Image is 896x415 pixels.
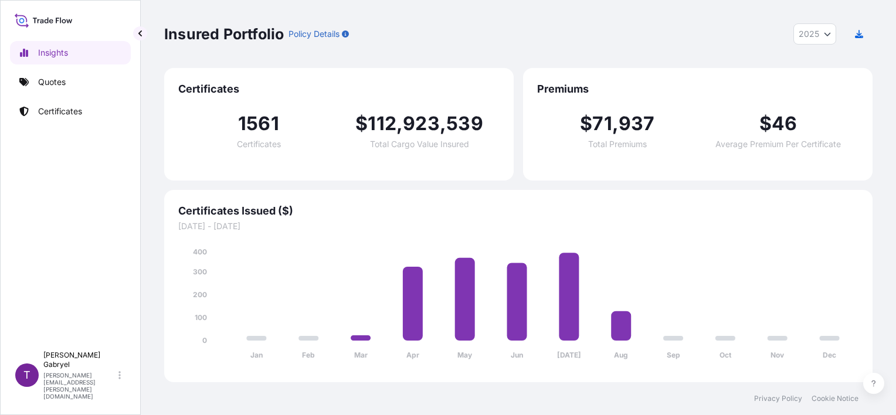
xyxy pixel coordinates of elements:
tspan: Aug [614,351,628,359]
span: Total Cargo Value Insured [370,140,469,148]
tspan: [DATE] [557,351,581,359]
span: 539 [446,114,483,133]
p: Insured Portfolio [164,25,284,43]
span: Total Premiums [588,140,647,148]
tspan: 300 [193,267,207,276]
a: Cookie Notice [812,394,858,403]
p: Quotes [38,76,66,88]
span: $ [355,114,368,133]
span: Certificates [178,82,500,96]
tspan: 100 [195,313,207,322]
span: Certificates [237,140,281,148]
tspan: Sep [667,351,680,359]
a: Insights [10,41,131,64]
tspan: Oct [719,351,732,359]
span: , [612,114,619,133]
a: Certificates [10,100,131,123]
a: Privacy Policy [754,394,802,403]
button: Year Selector [793,23,836,45]
p: [PERSON_NAME] Gabryel [43,351,116,369]
span: Certificates Issued ($) [178,204,858,218]
tspan: Dec [823,351,836,359]
span: 2025 [799,28,819,40]
tspan: Jan [250,351,263,359]
span: 923 [403,114,440,133]
p: [PERSON_NAME][EMAIL_ADDRESS][PERSON_NAME][DOMAIN_NAME] [43,372,116,400]
tspan: Nov [771,351,785,359]
tspan: 200 [193,290,207,299]
tspan: Apr [406,351,419,359]
tspan: Feb [302,351,315,359]
span: Average Premium Per Certificate [715,140,841,148]
span: 937 [619,114,655,133]
span: , [440,114,446,133]
span: [DATE] - [DATE] [178,220,858,232]
tspan: 400 [193,247,207,256]
p: Certificates [38,106,82,117]
p: Insights [38,47,68,59]
tspan: Jun [511,351,523,359]
span: $ [759,114,772,133]
tspan: 0 [202,336,207,345]
p: Policy Details [289,28,340,40]
span: $ [580,114,592,133]
tspan: May [457,351,473,359]
span: , [396,114,403,133]
span: 1561 [238,114,279,133]
span: 71 [592,114,612,133]
tspan: Mar [354,351,368,359]
span: 112 [368,114,396,133]
span: 46 [772,114,797,133]
span: T [23,369,30,381]
span: Premiums [537,82,858,96]
a: Quotes [10,70,131,94]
